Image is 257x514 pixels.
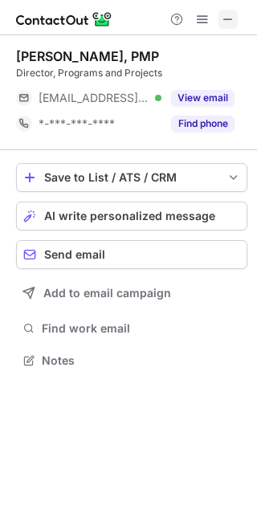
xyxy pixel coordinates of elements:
span: Find work email [42,321,241,336]
button: Reveal Button [171,116,235,132]
button: Send email [16,240,247,269]
span: Notes [42,353,241,368]
span: Add to email campaign [43,287,171,300]
button: Find work email [16,317,247,340]
div: [PERSON_NAME], PMP [16,48,159,64]
div: Save to List / ATS / CRM [44,171,219,184]
img: ContactOut v5.3.10 [16,10,112,29]
button: Reveal Button [171,90,235,106]
button: Notes [16,349,247,372]
button: Add to email campaign [16,279,247,308]
button: AI write personalized message [16,202,247,230]
button: save-profile-one-click [16,163,247,192]
span: Send email [44,248,105,261]
div: Director, Programs and Projects [16,66,247,80]
span: [EMAIL_ADDRESS][DOMAIN_NAME] [39,91,149,105]
span: AI write personalized message [44,210,215,222]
